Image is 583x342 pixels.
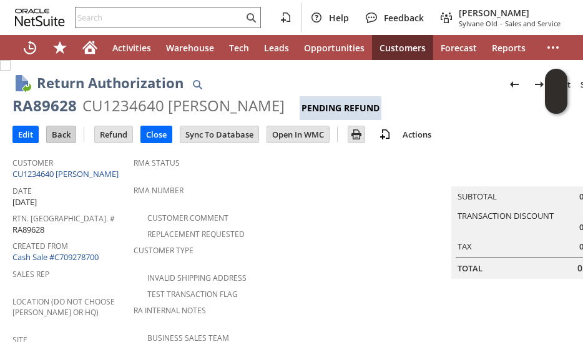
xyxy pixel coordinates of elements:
[147,213,228,223] a: Customer Comment
[12,224,44,236] span: RA89628
[433,35,484,60] a: Forecast
[532,77,547,92] img: Next
[492,42,526,54] span: Reports
[82,96,285,116] div: CU1234640 [PERSON_NAME]
[15,9,65,26] svg: logo
[384,12,424,24] span: Feedback
[75,35,105,60] a: Home
[458,210,554,221] a: Transaction Discount
[12,158,53,168] a: Customer
[105,35,159,60] a: Activities
[52,40,67,55] svg: Shortcuts
[134,158,180,168] a: RMA Status
[264,42,289,54] span: Leads
[12,213,115,224] a: Rtn. [GEOGRAPHIC_DATA]. #
[229,42,249,54] span: Tech
[12,269,49,279] a: Sales Rep
[372,35,433,60] a: Customers
[12,196,37,208] span: [DATE]
[13,126,38,143] input: Edit
[300,96,381,120] div: Pending Refund
[76,10,243,25] input: Search
[458,241,472,252] a: Tax
[166,42,214,54] span: Warehouse
[159,35,222,60] a: Warehouse
[112,42,151,54] span: Activities
[141,126,172,143] input: Close
[190,77,205,92] img: Quick Find
[180,126,258,143] input: Sync To Database
[507,77,522,92] img: Previous
[459,7,561,19] span: [PERSON_NAME]
[134,305,206,316] a: RA Internal Notes
[37,73,184,93] h1: Return Authorization
[458,191,497,202] a: Subtotal
[500,19,502,28] span: -
[47,126,76,143] input: Back
[458,263,483,274] a: Total
[147,229,245,239] a: Replacement Requested
[134,185,184,196] a: RMA Number
[12,96,77,116] div: RA89628
[82,40,97,55] svg: Home
[12,251,99,263] a: Cash Sale #C709278700
[222,35,257,60] a: Tech
[12,296,115,318] a: Location (Do Not Choose [PERSON_NAME] or HQ)
[257,35,296,60] a: Leads
[378,127,393,142] img: add-record.svg
[147,289,238,299] a: Test Transaction Flag
[505,19,561,28] span: Sales and Service
[12,241,68,251] a: Created From
[12,168,122,179] a: CU1234640 [PERSON_NAME]
[545,69,567,114] iframe: Click here to launch Oracle Guided Learning Help Panel
[441,42,477,54] span: Forecast
[484,35,533,60] a: Reports
[329,12,349,24] span: Help
[304,42,365,54] span: Opportunities
[380,42,426,54] span: Customers
[15,35,45,60] a: Recent Records
[349,127,364,142] img: Print
[398,129,436,140] a: Actions
[147,273,247,283] a: Invalid Shipping Address
[267,126,329,143] input: Open In WMC
[95,126,132,143] input: Refund
[45,35,75,60] div: Shortcuts
[12,186,32,196] a: Date
[134,245,194,256] a: Customer Type
[22,40,37,55] svg: Recent Records
[243,10,258,25] svg: Search
[538,35,568,60] div: More menus
[296,35,372,60] a: Opportunities
[545,92,567,114] span: Oracle Guided Learning Widget. To move around, please hold and drag
[459,19,497,28] span: Sylvane Old
[348,126,365,143] input: Print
